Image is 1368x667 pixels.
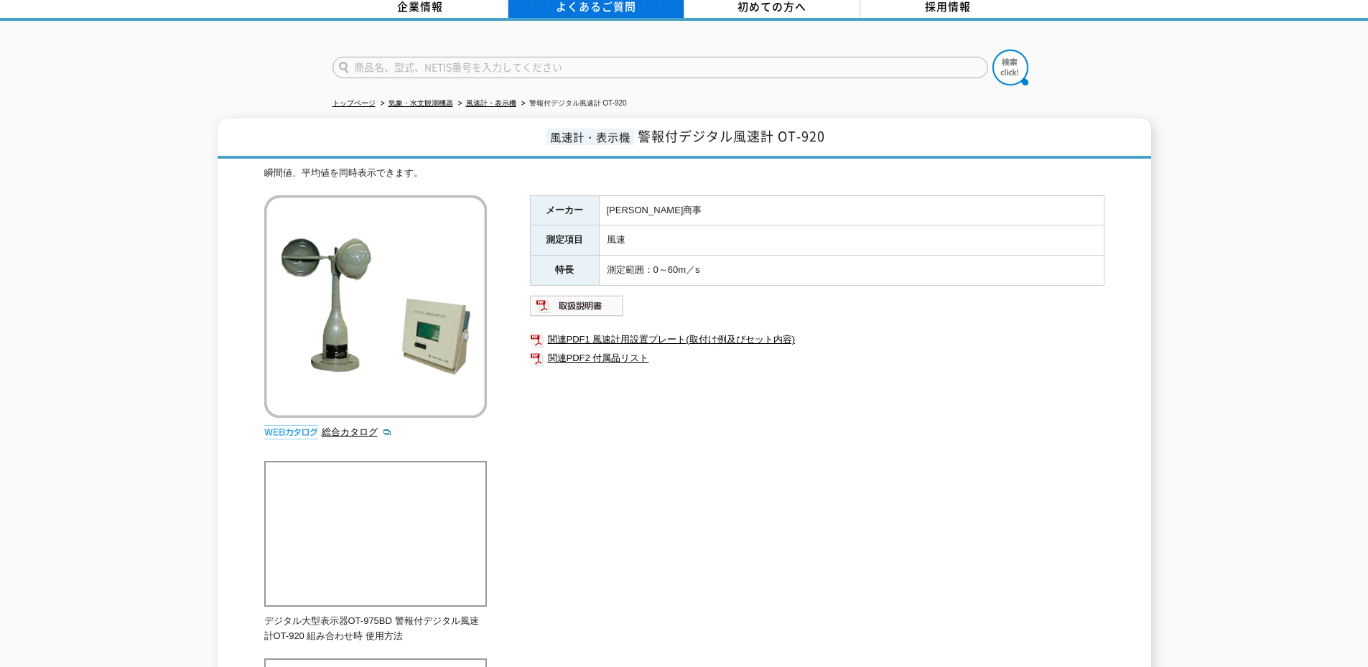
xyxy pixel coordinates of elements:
a: 関連PDF2 付属品リスト [530,349,1104,368]
a: 取扱説明書 [530,304,624,314]
a: 総合カタログ [322,426,392,437]
td: [PERSON_NAME]商事 [599,195,1104,225]
td: 風速 [599,225,1104,256]
th: 測定項目 [530,225,599,256]
a: トップページ [332,99,376,107]
div: 瞬間値、平均値を同時表示できます。 [264,166,1104,181]
li: 警報付デジタル風速計 OT-920 [518,96,627,111]
a: 関連PDF1 風速計用設置プレート(取付け例及びセット内容) [530,330,1104,349]
span: 風速計・表示機 [546,129,634,145]
td: 測定範囲：0～60m／s [599,256,1104,286]
a: 気象・水文観測機器 [388,99,453,107]
p: デジタル大型表示器OT-975BD 警報付デジタル風速計OT-920 組み合わせ時 使用方法 [264,614,487,644]
img: btn_search.png [992,50,1028,85]
span: 警報付デジタル風速計 OT-920 [638,126,825,146]
img: 警報付デジタル風速計 OT-920 [264,195,487,418]
th: メーカー [530,195,599,225]
a: 風速計・表示機 [466,99,516,107]
input: 商品名、型式、NETIS番号を入力してください [332,57,988,78]
th: 特長 [530,256,599,286]
img: webカタログ [264,425,318,439]
img: 取扱説明書 [530,294,624,317]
